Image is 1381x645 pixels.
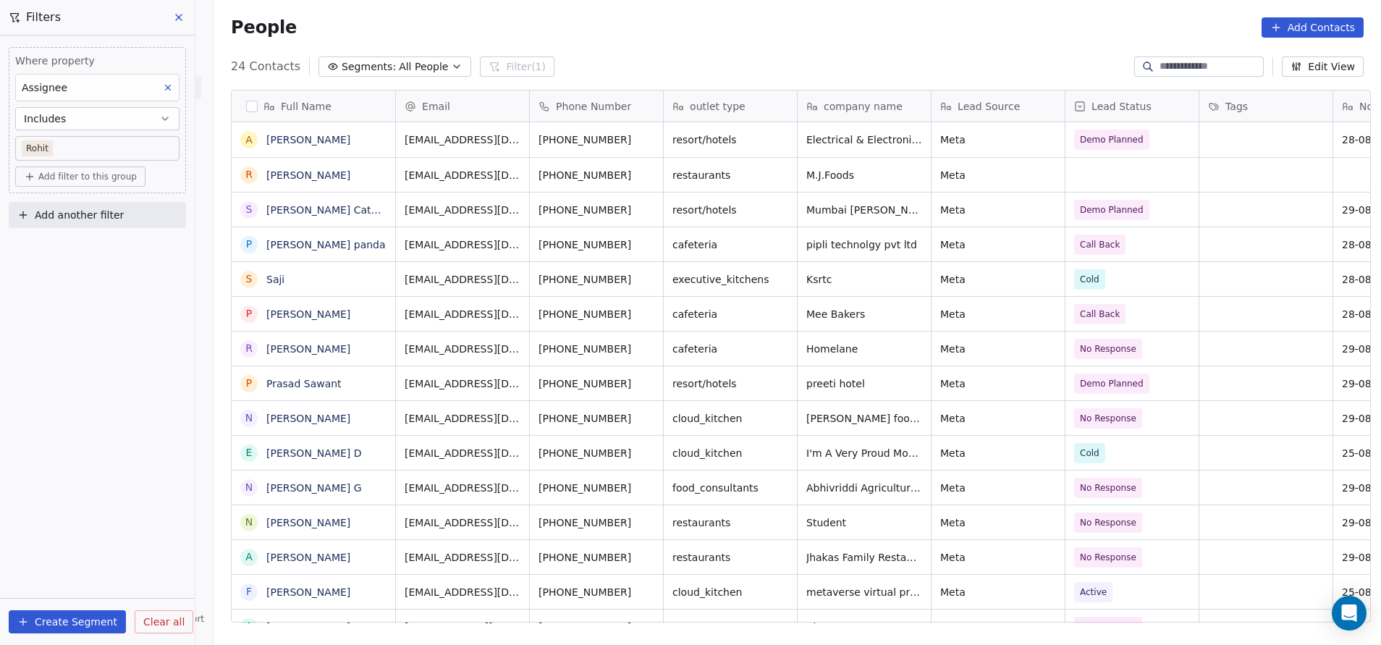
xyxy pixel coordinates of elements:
[932,90,1065,122] div: Lead Source
[405,272,520,287] span: [EMAIL_ADDRESS][DOMAIN_NAME]
[266,482,362,494] a: [PERSON_NAME] G
[245,132,253,148] div: A
[1080,411,1136,426] span: No Response
[246,202,253,217] div: S
[672,132,788,147] span: resort/hotels
[246,271,253,287] div: S
[672,411,788,426] span: cloud_kitchen
[940,272,1056,287] span: Meta
[342,59,396,75] span: Segments:
[231,58,300,75] span: 24 Contacts
[405,376,520,391] span: [EMAIL_ADDRESS][DOMAIN_NAME]
[405,481,520,495] span: [EMAIL_ADDRESS][DOMAIN_NAME]
[1199,90,1333,122] div: Tags
[940,411,1056,426] span: Meta
[940,203,1056,217] span: Meta
[539,376,654,391] span: [PHONE_NUMBER]
[1080,585,1107,599] span: Active
[281,99,331,114] span: Full Name
[405,585,520,599] span: [EMAIL_ADDRESS][DOMAIN_NAME]
[806,481,922,495] span: Abhivriddi Agriculture and [PERSON_NAME] life sciences Pvt Ltd
[1080,481,1136,495] span: No Response
[1080,446,1099,460] span: Cold
[940,168,1056,182] span: Meta
[232,122,396,623] div: grid
[824,99,903,114] span: company name
[806,585,922,599] span: metaverse virtual production pvt ltd
[530,90,663,122] div: Phone Number
[405,168,520,182] span: [EMAIL_ADDRESS][DOMAIN_NAME]
[940,446,1056,460] span: Meta
[245,410,253,426] div: N
[940,515,1056,530] span: Meta
[672,168,788,182] span: restaurants
[405,620,520,634] span: [PERSON_NAME][EMAIL_ADDRESS][PERSON_NAME][DOMAIN_NAME]
[806,237,922,252] span: pipli technolgy pvt ltd
[940,132,1056,147] span: Meta
[664,90,797,122] div: outlet type
[405,550,520,565] span: [EMAIL_ADDRESS][DOMAIN_NAME]
[940,585,1056,599] span: Meta
[672,307,788,321] span: cafeteria
[539,446,654,460] span: [PHONE_NUMBER]
[231,17,297,38] span: People
[1065,90,1199,122] div: Lead Status
[690,99,746,114] span: outlet type
[1080,376,1144,391] span: Demo Planned
[940,550,1056,565] span: Meta
[672,620,788,634] span: qsrs
[672,550,788,565] span: restaurants
[245,480,253,495] div: N
[556,99,631,114] span: Phone Number
[266,204,397,216] a: [PERSON_NAME] Caterers
[672,342,788,356] span: cafeteria
[266,308,350,320] a: [PERSON_NAME]
[405,446,520,460] span: [EMAIL_ADDRESS][DOMAIN_NAME]
[246,445,253,460] div: E
[672,481,788,495] span: food_consultants
[246,306,252,321] div: P
[266,413,350,424] a: [PERSON_NAME]
[798,90,931,122] div: company name
[940,481,1056,495] span: Meta
[539,481,654,495] span: [PHONE_NUMBER]
[672,446,788,460] span: cloud_kitchen
[405,307,520,321] span: [EMAIL_ADDRESS][DOMAIN_NAME]
[266,169,350,181] a: [PERSON_NAME]
[245,167,253,182] div: R
[806,342,922,356] span: Homelane
[539,620,654,634] span: [PHONE_NUMBER]
[539,550,654,565] span: [PHONE_NUMBER]
[245,341,253,356] div: R
[232,90,395,122] div: Full Name
[422,99,450,114] span: Email
[539,307,654,321] span: [PHONE_NUMBER]
[806,411,922,426] span: [PERSON_NAME] food 🥝
[539,515,654,530] span: [PHONE_NUMBER]
[1080,203,1144,217] span: Demo Planned
[405,515,520,530] span: [EMAIL_ADDRESS][DOMAIN_NAME]
[405,132,520,147] span: [EMAIL_ADDRESS][DOMAIN_NAME]
[672,237,788,252] span: cafeteria
[806,168,922,182] span: M.J.Foods
[1080,515,1136,530] span: No Response
[266,343,350,355] a: [PERSON_NAME]
[806,132,922,147] span: Electrical & Electronics Engineering
[539,272,654,287] span: [PHONE_NUMBER]
[806,307,922,321] span: Mee Bakers
[539,411,654,426] span: [PHONE_NUMBER]
[539,203,654,217] span: [PHONE_NUMBER]
[266,134,350,146] a: [PERSON_NAME]
[245,619,253,634] div: A
[806,446,922,460] span: I'm A Very Proud Mother, and an entrepreneur !!
[539,132,654,147] span: [PHONE_NUMBER]
[1080,550,1136,565] span: No Response
[672,515,788,530] span: restaurants
[806,203,922,217] span: Mumbai [PERSON_NAME]
[539,342,654,356] span: [PHONE_NUMBER]
[539,168,654,182] span: [PHONE_NUMBER]
[806,515,922,530] span: Student
[672,376,788,391] span: resort/hotels
[266,239,386,250] a: [PERSON_NAME] panda
[1080,620,1136,634] span: No Response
